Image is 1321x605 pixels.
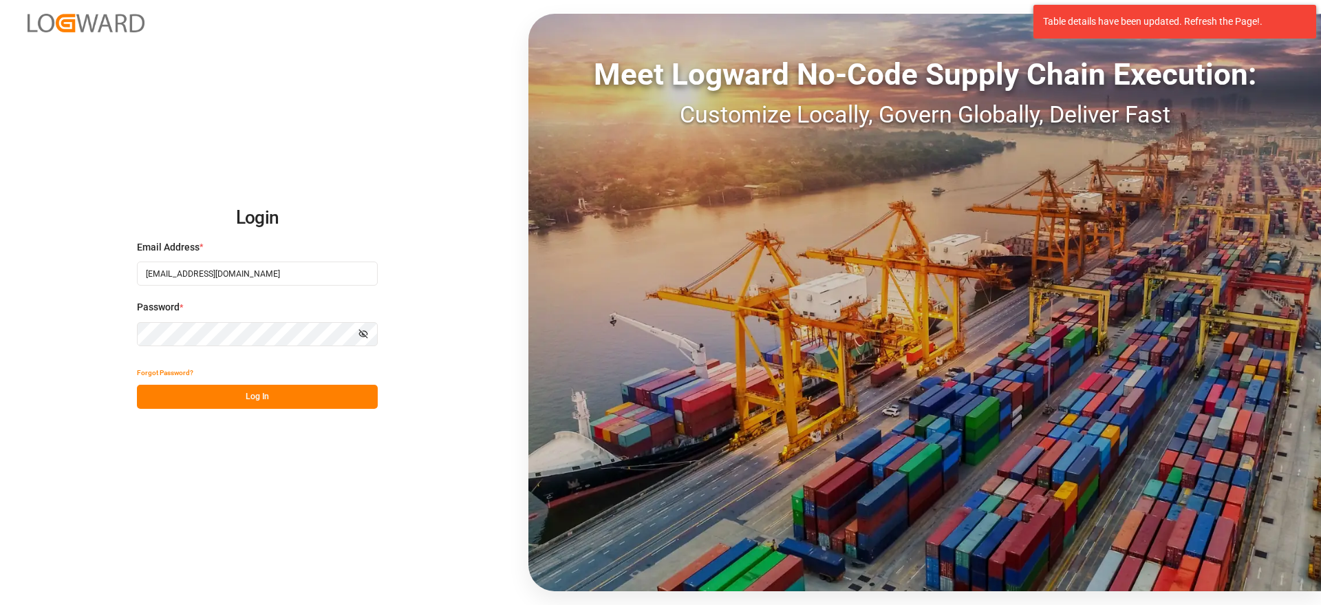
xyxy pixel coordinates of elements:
button: Forgot Password? [137,361,193,385]
div: Table details have been updated. Refresh the Page!. [1043,14,1296,29]
img: Logward_new_orange.png [28,14,144,32]
div: Meet Logward No-Code Supply Chain Execution: [528,52,1321,97]
span: Password [137,300,180,315]
button: Log In [137,385,378,409]
h2: Login [137,196,378,240]
span: Email Address [137,240,200,255]
div: Customize Locally, Govern Globally, Deliver Fast [528,97,1321,132]
input: Enter your email [137,262,378,286]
